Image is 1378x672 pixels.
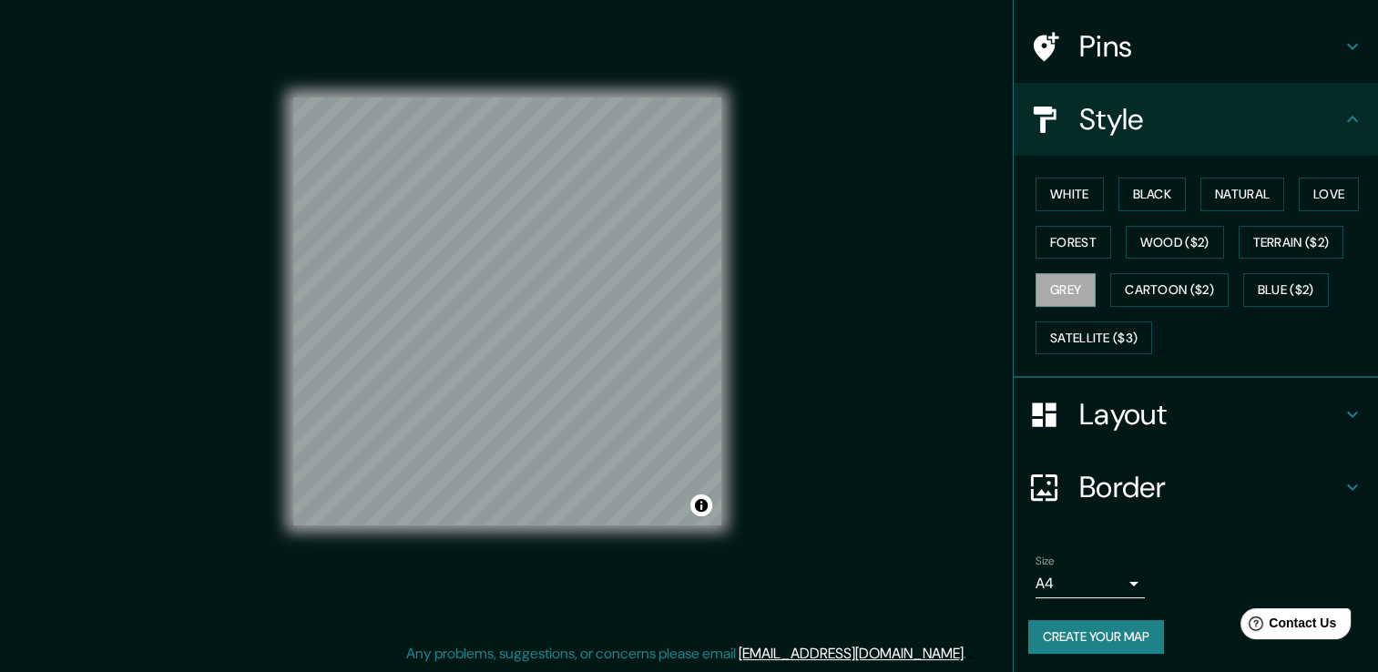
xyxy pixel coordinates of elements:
[1216,601,1358,652] iframe: Help widget launcher
[1118,178,1187,211] button: Black
[1014,10,1378,83] div: Pins
[1014,83,1378,156] div: Style
[1014,378,1378,451] div: Layout
[1014,451,1378,524] div: Border
[966,643,969,665] div: .
[1079,396,1342,433] h4: Layout
[1126,226,1224,260] button: Wood ($2)
[1110,273,1229,307] button: Cartoon ($2)
[1079,28,1342,65] h4: Pins
[690,494,712,516] button: Toggle attribution
[739,644,964,663] a: [EMAIL_ADDRESS][DOMAIN_NAME]
[1036,554,1055,569] label: Size
[1079,469,1342,505] h4: Border
[1028,620,1164,654] button: Create your map
[1036,569,1145,598] div: A4
[1036,273,1096,307] button: Grey
[406,643,966,665] p: Any problems, suggestions, or concerns please email .
[1243,273,1329,307] button: Blue ($2)
[1036,321,1152,355] button: Satellite ($3)
[1036,178,1104,211] button: White
[1200,178,1284,211] button: Natural
[1079,101,1342,137] h4: Style
[1036,226,1111,260] button: Forest
[1239,226,1344,260] button: Terrain ($2)
[293,97,721,525] canvas: Map
[1299,178,1359,211] button: Love
[969,643,973,665] div: .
